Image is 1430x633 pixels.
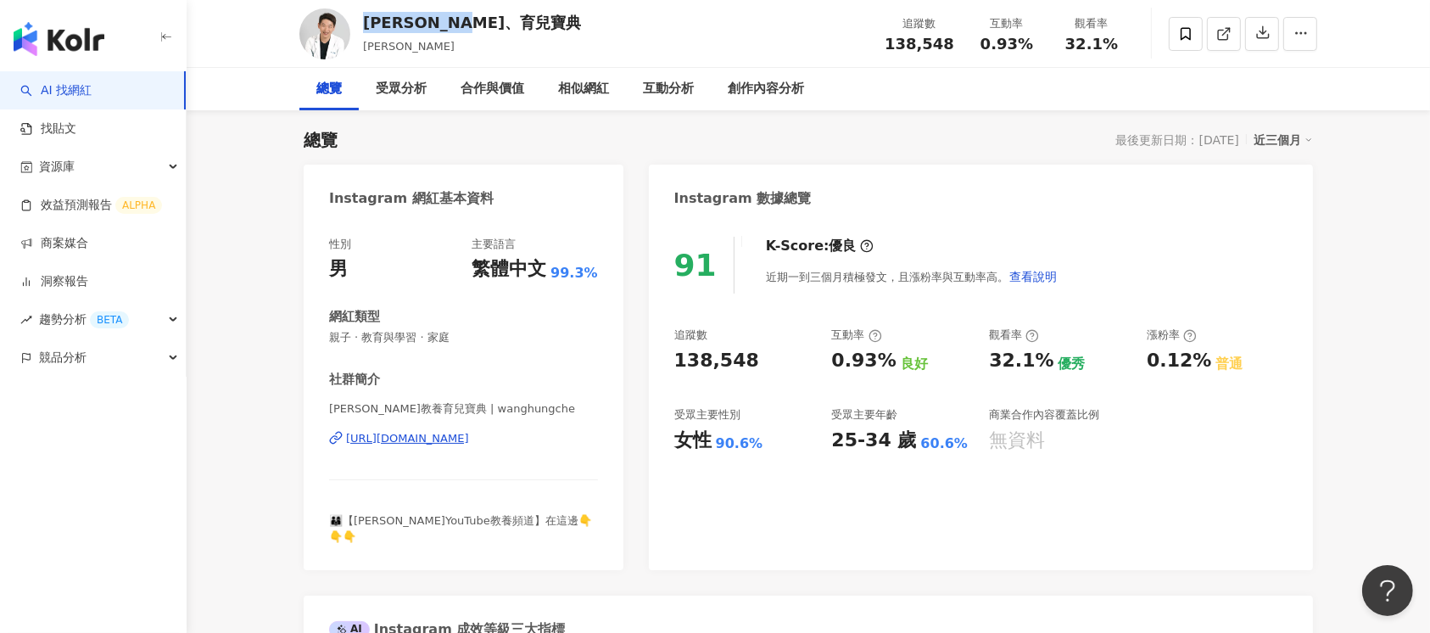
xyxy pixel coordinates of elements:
div: 普通 [1215,355,1243,373]
div: 創作內容分析 [728,79,804,99]
div: 社群簡介 [329,371,380,389]
span: [PERSON_NAME] [363,40,455,53]
div: [PERSON_NAME]、育兒寶典 [363,12,581,33]
div: 受眾主要性別 [674,407,740,423]
div: 女性 [674,428,712,454]
img: logo [14,22,104,56]
span: 👨‍👩‍👦【[PERSON_NAME]YouTube教養頻道】在這邊👇👇👇 [329,514,592,542]
span: 親子 · 教育與學習 · 家庭 [329,330,598,345]
div: 受眾主要年齡 [831,407,897,423]
span: 趨勢分析 [39,300,129,339]
div: 相似網紅 [558,79,609,99]
span: [PERSON_NAME]教養育兒寶典 | wanghungche [329,401,598,417]
div: 受眾分析 [376,79,427,99]
span: 資源庫 [39,148,75,186]
div: 主要語言 [472,237,516,252]
div: 32.1% [989,348,1053,374]
div: 90.6% [716,434,763,453]
a: 洞察報告 [20,273,88,290]
div: 追蹤數 [674,328,707,343]
iframe: Help Scout Beacon - Open [1362,565,1413,616]
div: 25-34 歲 [831,428,916,454]
span: 查看說明 [1009,270,1057,283]
div: 觀看率 [989,328,1039,343]
span: 競品分析 [39,339,87,377]
span: 0.93% [980,36,1033,53]
div: 繁體中文 [472,256,546,283]
div: Instagram 網紅基本資料 [329,189,494,208]
div: 良好 [901,355,928,373]
div: 男 [329,256,348,283]
div: 0.93% [831,348,896,374]
a: 效益預測報告ALPHA [20,197,162,214]
div: 優秀 [1059,355,1086,373]
div: 網紅類型 [329,308,380,326]
div: 合作與價值 [461,79,524,99]
a: [URL][DOMAIN_NAME] [329,431,598,446]
div: 追蹤數 [885,15,954,32]
span: 32.1% [1065,36,1118,53]
div: 性別 [329,237,351,252]
img: KOL Avatar [299,8,350,59]
div: 近三個月 [1254,129,1313,151]
div: 總覽 [316,79,342,99]
div: 60.6% [921,434,969,453]
div: BETA [90,311,129,328]
span: 138,548 [885,35,954,53]
div: 總覽 [304,128,338,152]
div: 互動率 [831,328,881,343]
span: 99.3% [550,264,598,283]
a: searchAI 找網紅 [20,82,92,99]
div: 最後更新日期：[DATE] [1116,133,1239,147]
div: 優良 [830,237,857,255]
div: K-Score : [766,237,874,255]
div: Instagram 數據總覽 [674,189,812,208]
div: 商業合作內容覆蓋比例 [989,407,1099,423]
span: rise [20,314,32,326]
div: 0.12% [1147,348,1211,374]
button: 查看說明 [1008,260,1058,294]
div: 漲粉率 [1147,328,1197,343]
div: [URL][DOMAIN_NAME] [346,431,469,446]
a: 商案媒合 [20,235,88,252]
div: 無資料 [989,428,1045,454]
div: 互動分析 [643,79,694,99]
div: 138,548 [674,348,759,374]
a: 找貼文 [20,120,76,137]
div: 觀看率 [1059,15,1124,32]
div: 近期一到三個月積極發文，且漲粉率與互動率高。 [766,260,1058,294]
div: 互動率 [975,15,1039,32]
div: 91 [674,248,717,283]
